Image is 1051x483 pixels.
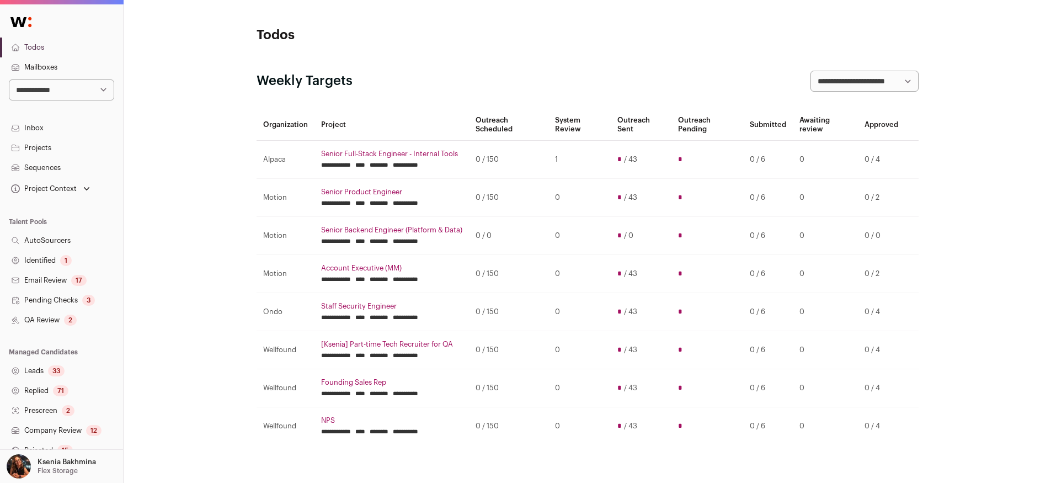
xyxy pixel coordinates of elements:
td: 0 / 150 [469,369,548,407]
td: Motion [257,179,314,217]
td: 0 / 150 [469,293,548,331]
a: Senior Full-Stack Engineer - Internal Tools [321,150,462,158]
th: Submitted [743,109,793,141]
div: 1 [60,255,72,266]
div: 71 [53,385,68,396]
td: 0 / 150 [469,141,548,179]
span: / 43 [624,307,637,316]
img: 13968079-medium_jpg [7,454,31,479]
td: 0 / 6 [743,179,793,217]
h1: Todos [257,26,477,44]
div: 3 [82,295,95,306]
a: [Ksenia] Part-time Tech Recruiter for QA [321,340,462,349]
p: Flex Storage [38,466,78,475]
a: NPS [321,416,462,425]
a: Senior Backend Engineer (Platform & Data) [321,226,462,235]
td: 0 [793,369,858,407]
div: 12 [86,425,102,436]
td: 0 / 150 [469,331,548,369]
td: Ondo [257,293,314,331]
td: 0 [548,407,611,445]
td: 0 / 2 [858,255,905,293]
td: Motion [257,217,314,255]
p: Ksenia Bakhmina [38,458,96,466]
td: 0 / 150 [469,179,548,217]
span: / 0 [624,231,633,240]
a: Founding Sales Rep [321,378,462,387]
span: / 43 [624,193,637,202]
td: 0 [548,293,611,331]
td: 1 [548,141,611,179]
div: 17 [71,275,87,286]
td: Motion [257,255,314,293]
td: 0 / 6 [743,369,793,407]
td: 0 / 6 [743,255,793,293]
td: 0 / 150 [469,255,548,293]
span: / 43 [624,269,637,278]
div: 2 [62,405,74,416]
th: Awaiting review [793,109,858,141]
td: 0 / 6 [743,217,793,255]
td: 0 / 6 [743,407,793,445]
td: 0 [548,369,611,407]
th: Outreach Scheduled [469,109,548,141]
td: 0 [793,255,858,293]
td: Wellfound [257,407,314,445]
td: 0 / 6 [743,331,793,369]
th: System Review [548,109,611,141]
div: Project Context [9,184,77,193]
span: / 43 [624,384,637,392]
td: 0 / 150 [469,407,548,445]
button: Open dropdown [4,454,98,479]
td: 0 [793,217,858,255]
td: 0 [793,331,858,369]
td: 0 / 4 [858,331,905,369]
td: 0 [793,141,858,179]
th: Outreach Sent [611,109,671,141]
td: 0 / 6 [743,293,793,331]
td: Alpaca [257,141,314,179]
th: Approved [858,109,905,141]
td: 0 / 4 [858,407,905,445]
span: / 43 [624,155,637,164]
img: Wellfound [4,11,38,33]
td: 0 / 4 [858,369,905,407]
td: Wellfound [257,369,314,407]
td: 0 [548,255,611,293]
th: Organization [257,109,314,141]
div: 33 [48,365,65,376]
div: 2 [64,315,77,326]
span: / 43 [624,346,637,354]
td: 0 / 4 [858,293,905,331]
td: 0 / 0 [858,217,905,255]
span: / 43 [624,422,637,431]
div: 15 [57,445,73,456]
td: Wellfound [257,331,314,369]
td: 0 / 4 [858,141,905,179]
td: 0 [548,331,611,369]
th: Outreach Pending [671,109,743,141]
button: Open dropdown [9,181,92,197]
td: 0 / 0 [469,217,548,255]
td: 0 / 6 [743,141,793,179]
td: 0 [793,293,858,331]
td: 0 / 2 [858,179,905,217]
a: Account Executive (MM) [321,264,462,273]
th: Project [314,109,469,141]
td: 0 [793,407,858,445]
td: 0 [548,179,611,217]
h2: Weekly Targets [257,72,353,90]
a: Senior Product Engineer [321,188,462,197]
a: Staff Security Engineer [321,302,462,311]
td: 0 [793,179,858,217]
td: 0 [548,217,611,255]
